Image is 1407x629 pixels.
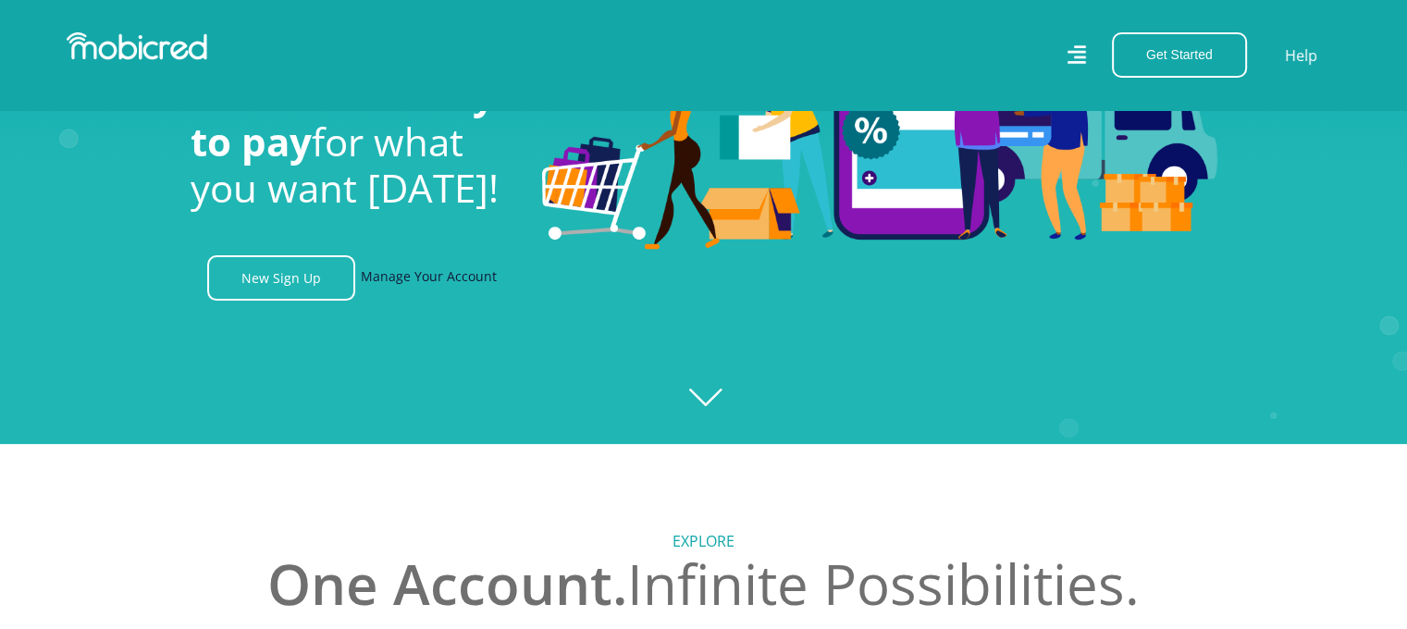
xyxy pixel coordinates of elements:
span: smarter way to pay [191,68,495,166]
h2: Infinite Possibilities. [191,550,1217,617]
span: One Account. [267,546,627,622]
a: New Sign Up [207,255,355,301]
button: Get Started [1112,32,1247,78]
img: Mobicred [67,32,207,60]
h5: Explore [191,533,1217,550]
a: Manage Your Account [361,255,497,301]
a: Help [1284,43,1318,68]
h1: - the for what you want [DATE]! [191,25,514,212]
